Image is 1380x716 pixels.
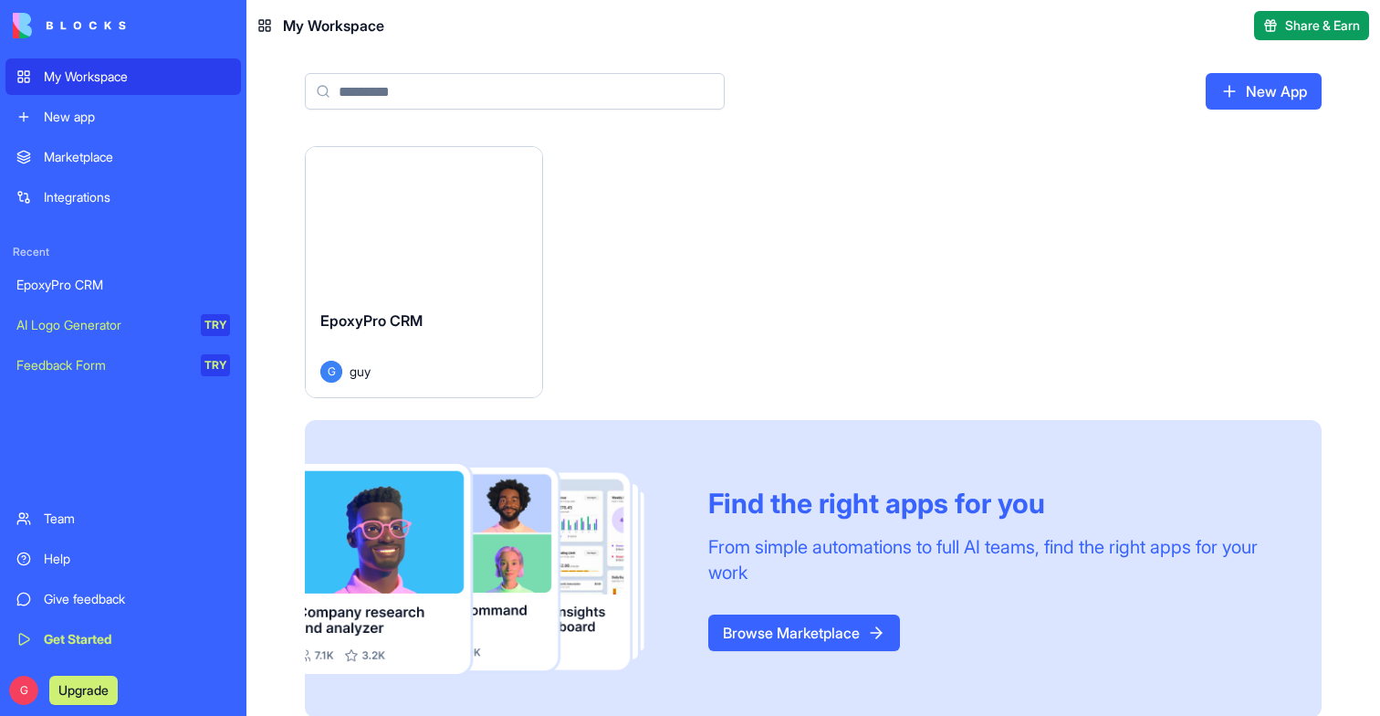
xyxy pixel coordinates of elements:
[44,148,230,166] div: Marketplace
[5,58,241,95] a: My Workspace
[5,541,241,577] a: Help
[5,307,241,343] a: AI Logo GeneratorTRY
[44,108,230,126] div: New app
[44,550,230,568] div: Help
[320,361,342,383] span: G
[9,676,38,705] span: G
[5,99,241,135] a: New app
[13,13,126,38] img: logo
[16,276,230,294] div: EpoxyPro CRM
[49,680,118,699] a: Upgrade
[708,534,1278,585] div: From simple automations to full AI teams, find the right apps for your work
[16,356,188,374] div: Feedback Form
[44,188,230,206] div: Integrations
[5,267,241,303] a: EpoxyPro CRM
[305,146,543,398] a: EpoxyPro CRMGguy
[49,676,118,705] button: Upgrade
[44,630,230,648] div: Get Started
[1206,73,1322,110] a: New App
[44,510,230,528] div: Team
[5,500,241,537] a: Team
[5,245,241,259] span: Recent
[5,139,241,175] a: Marketplace
[44,68,230,86] div: My Workspace
[201,314,230,336] div: TRY
[44,590,230,608] div: Give feedback
[1285,16,1360,35] span: Share & Earn
[320,311,423,330] span: EpoxyPro CRM
[708,615,900,651] a: Browse Marketplace
[5,347,241,384] a: Feedback FormTRY
[1254,11,1369,40] button: Share & Earn
[5,621,241,658] a: Get Started
[16,316,188,334] div: AI Logo Generator
[283,15,384,37] span: My Workspace
[201,354,230,376] div: TRY
[305,464,679,674] img: Frame_181_egmpey.png
[350,362,371,381] span: guy
[708,487,1278,520] div: Find the right apps for you
[5,179,241,216] a: Integrations
[5,581,241,617] a: Give feedback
